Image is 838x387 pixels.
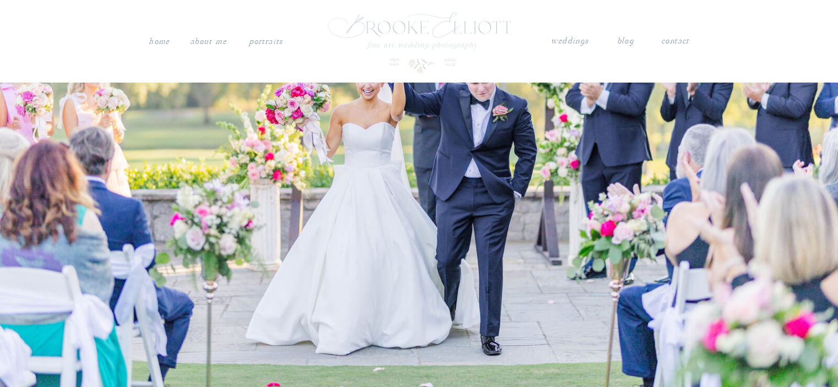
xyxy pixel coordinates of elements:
a: contact [661,34,690,45]
a: blog [617,34,634,48]
a: About me [189,35,228,49]
a: Home [149,35,170,49]
a: weddings [551,34,590,48]
a: PORTRAITS [248,35,285,46]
